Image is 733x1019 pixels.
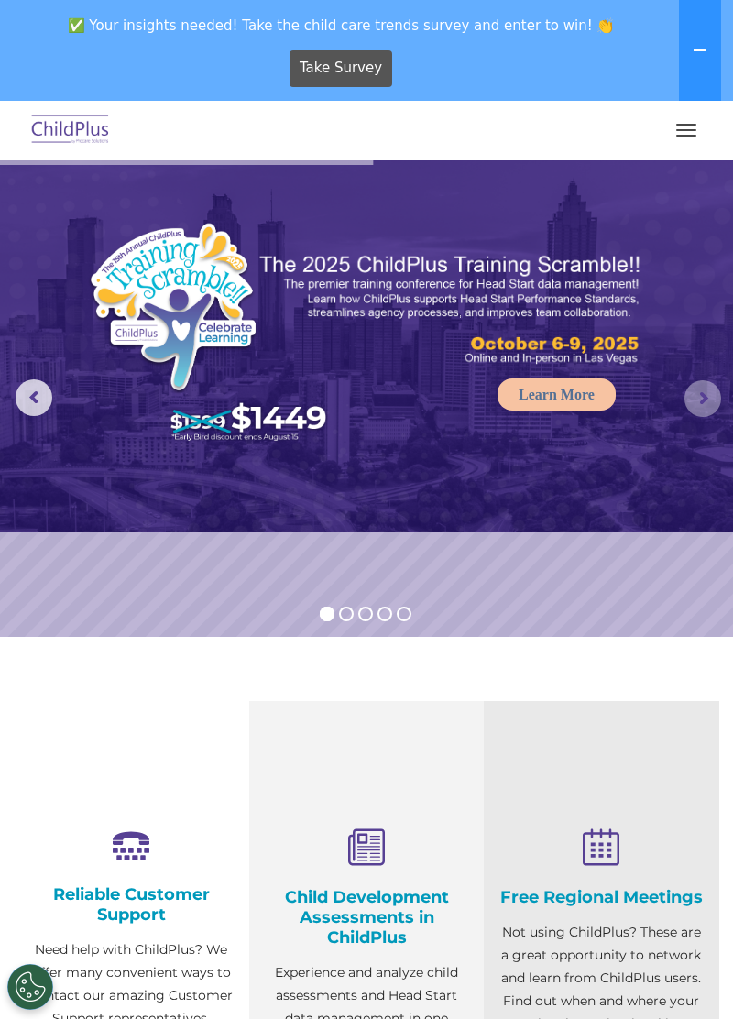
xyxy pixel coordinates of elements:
h4: Child Development Assessments in ChildPlus [263,887,471,948]
iframe: Chat Widget [432,821,733,1019]
span: ✅ Your insights needed! Take the child care trends survey and enter to win! 👏 [7,7,675,43]
a: Take Survey [290,50,393,87]
a: Learn More [498,378,616,411]
span: Take Survey [300,52,382,84]
h4: Reliable Customer Support [27,884,235,925]
button: Cookies Settings [7,964,53,1010]
img: ChildPlus by Procare Solutions [27,109,114,152]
